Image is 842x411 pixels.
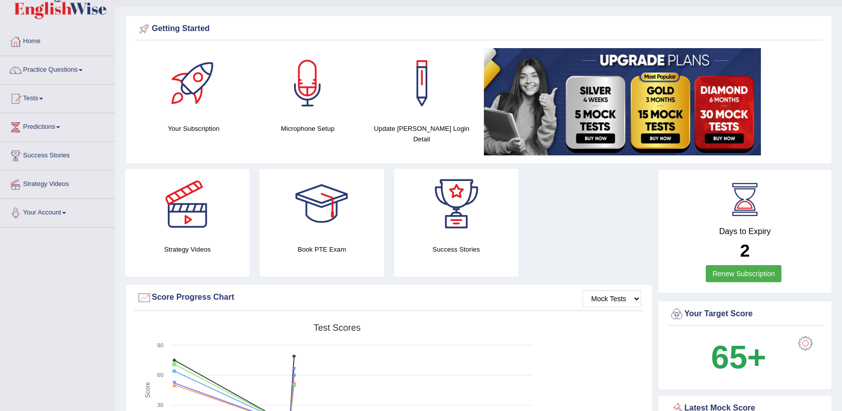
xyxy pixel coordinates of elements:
[259,244,384,255] h4: Book PTE Exam
[137,290,641,305] div: Score Progress Chart
[1,142,115,167] a: Success Stories
[314,323,361,333] tspan: Test scores
[394,244,518,255] h4: Success Stories
[706,265,781,282] a: Renew Subscription
[669,227,820,236] h4: Days to Expiry
[1,113,115,138] a: Predictions
[1,199,115,224] a: Your Account
[256,123,360,134] h4: Microphone Setup
[484,48,761,155] img: small5.jpg
[1,170,115,195] a: Strategy Videos
[157,402,163,408] text: 30
[125,244,249,255] h4: Strategy Videos
[711,339,766,375] b: 65+
[669,307,820,322] div: Your Target Score
[1,28,115,53] a: Home
[157,342,163,348] text: 90
[144,382,151,398] tspan: Score
[137,22,820,37] div: Getting Started
[1,85,115,110] a: Tests
[142,123,246,134] h4: Your Subscription
[157,372,163,378] text: 60
[740,241,749,260] b: 2
[370,123,474,144] h4: Update [PERSON_NAME] Login Detail
[1,56,115,81] a: Practice Questions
